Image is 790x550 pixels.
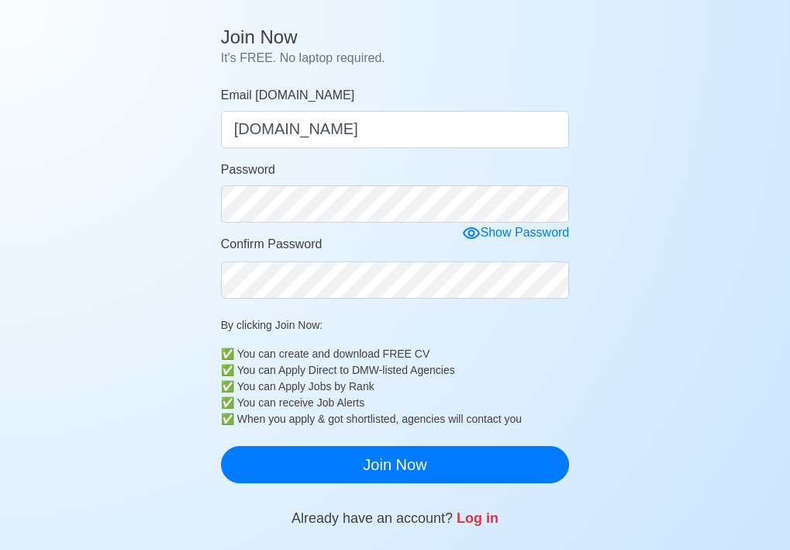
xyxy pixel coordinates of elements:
[237,411,570,427] div: When you apply & got shortlisted, agencies will contact you
[237,379,570,395] div: You can Apply Jobs by Rank
[457,510,498,526] a: Log in
[221,88,354,102] span: Email [DOMAIN_NAME]
[221,49,570,67] p: It's FREE. No laptop required.
[237,346,570,362] div: You can create and download FREE CV
[221,26,570,49] h4: Join Now
[237,362,570,379] div: You can Apply Direct to DMW-listed Agencies
[221,446,570,483] button: Join Now
[221,508,570,529] p: Already have an account?
[221,346,234,362] b: ✅
[221,317,570,334] p: By clicking Join Now:
[221,237,323,251] span: Confirm Password
[462,223,570,243] div: Show Password
[221,395,234,411] b: ✅
[221,379,234,395] b: ✅
[237,395,570,411] div: You can receive Job Alerts
[221,163,275,176] span: Password
[221,362,234,379] b: ✅
[221,411,234,427] b: ✅
[221,111,570,148] input: Your email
